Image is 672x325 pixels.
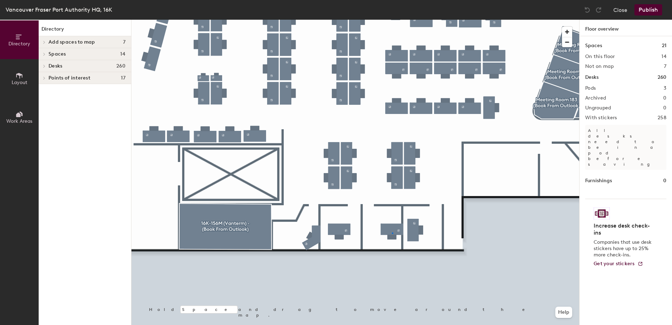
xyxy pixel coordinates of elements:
img: Undo [584,6,591,13]
h2: Archived [585,95,606,101]
span: 260 [116,63,125,69]
h2: On this floor [585,54,615,59]
h1: Furnishings [585,177,612,185]
h2: Ungrouped [585,105,611,111]
span: Spaces [49,51,66,57]
span: Layout [12,79,27,85]
h1: Desks [585,74,599,81]
h2: 7 [664,64,666,69]
h2: With stickers [585,115,617,121]
h1: 260 [658,74,666,81]
h1: 0 [663,177,666,185]
h2: 0 [663,105,666,111]
h1: Directory [39,25,131,36]
h1: Spaces [585,42,602,50]
span: Add spaces to map [49,39,95,45]
span: Desks [49,63,62,69]
h2: 3 [664,85,666,91]
h2: Pods [585,85,596,91]
span: 14 [120,51,125,57]
button: Publish [634,4,662,15]
h1: Floor overview [580,20,672,36]
span: Points of interest [49,75,90,81]
a: Get your stickers [594,261,643,267]
span: 7 [123,39,125,45]
h2: 14 [661,54,666,59]
span: Get your stickers [594,261,635,267]
div: Vancouver Fraser Port Authority HQ, 16K [6,5,112,14]
h4: Increase desk check-ins [594,222,654,236]
p: All desks need to be in a pod before saving [585,125,666,170]
h2: 258 [658,115,666,121]
h1: 21 [662,42,666,50]
span: Work Areas [6,118,32,124]
p: Companies that use desk stickers have up to 25% more check-ins. [594,239,654,258]
h2: Not on map [585,64,614,69]
img: Sticker logo [594,208,610,219]
button: Close [613,4,627,15]
span: 17 [121,75,125,81]
h2: 0 [663,95,666,101]
button: Help [555,307,572,318]
img: Redo [595,6,602,13]
span: Directory [8,41,30,47]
